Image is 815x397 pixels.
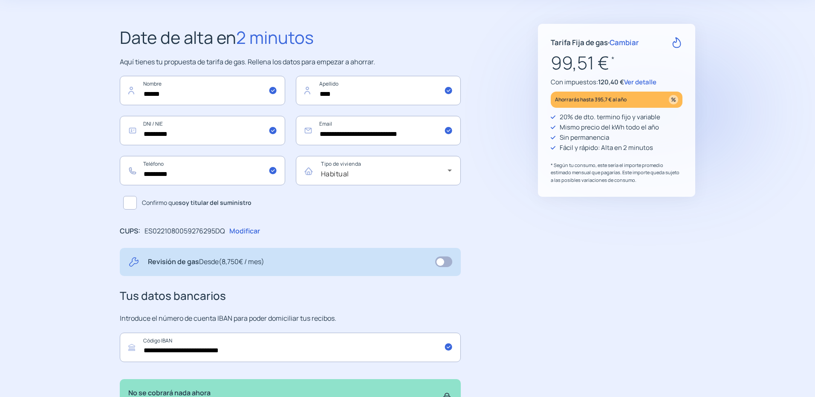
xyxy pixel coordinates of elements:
p: Fácil y rápido: Alta en 2 minutos [560,143,653,153]
p: * Según tu consumo, este sería el importe promedio estimado mensual que pagarías. Este importe qu... [551,161,682,184]
span: Cambiar [610,37,639,47]
p: 99,51 € [551,49,682,77]
p: 20% de dto. termino fijo y variable [560,112,660,122]
p: Ahorrarás hasta 395,7 € al año [555,95,627,104]
p: Modificar [229,226,260,237]
p: Introduce el número de cuenta IBAN para poder domiciliar tus recibos. [120,313,461,324]
img: rate-G.svg [671,37,682,48]
b: soy titular del suministro [179,198,251,207]
span: Ver detalle [624,78,656,86]
p: Sin permanencia [560,132,609,143]
img: tool.svg [128,256,139,268]
h3: Tus datos bancarios [120,287,461,305]
span: Desde (8,750€ / mes) [199,257,264,266]
p: Mismo precio del kWh todo el año [560,122,659,132]
p: Con impuestos: [551,77,682,87]
p: CUPS: [120,226,140,237]
span: 120,40 € [598,78,624,86]
p: Aquí tienes tu propuesta de tarifa de gas. Rellena los datos para empezar a ahorrar. [120,57,461,68]
p: Tarifa Fija de gas · [551,37,639,48]
p: ES0221080059276295DQ [145,226,225,237]
img: percentage_icon.svg [669,95,678,104]
h2: Date de alta en [120,24,461,51]
span: 2 minutos [236,26,314,49]
mat-label: Tipo de vivienda [321,161,361,168]
p: Revisión de gas [148,256,264,268]
span: Confirmo que [142,198,251,207]
span: Habitual [321,169,349,178]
